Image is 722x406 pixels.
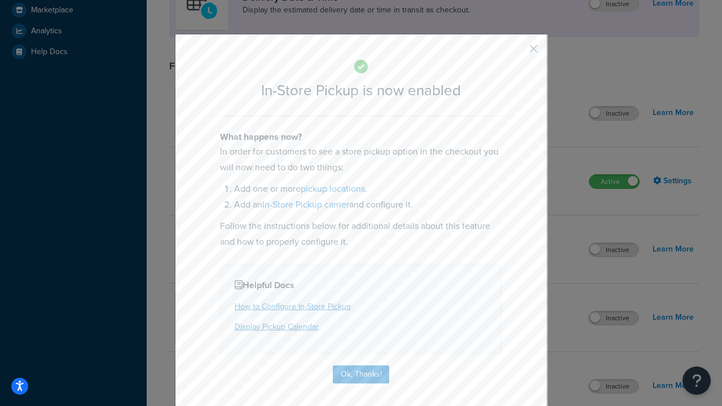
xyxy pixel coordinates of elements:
[220,82,502,99] h2: In-Store Pickup is now enabled
[234,197,502,213] li: Add an and configure it.
[333,365,389,383] button: Ok, Thanks!
[234,181,502,197] li: Add one or more .
[262,198,349,211] a: In-Store Pickup carrier
[220,144,502,175] p: In order for customers to see a store pickup option in the checkout you will now need to do two t...
[235,301,351,312] a: How to Configure In-Store Pickup
[220,130,502,144] h4: What happens now?
[220,218,502,250] p: Follow the instructions below for additional details about this feature and how to properly confi...
[235,279,487,292] h4: Helpful Docs
[235,321,319,333] a: Display Pickup Calendar
[301,182,365,195] a: pickup locations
